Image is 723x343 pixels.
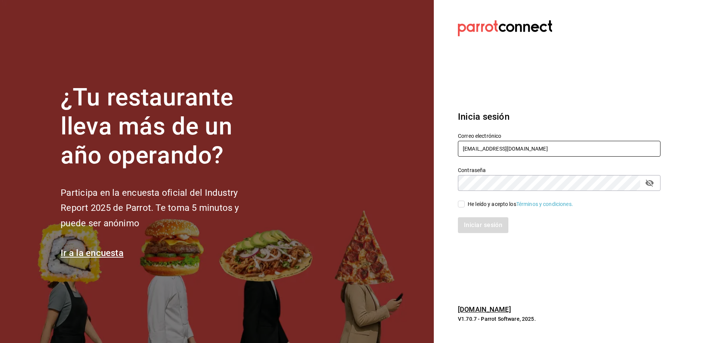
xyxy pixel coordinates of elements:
p: V1.70.7 - Parrot Software, 2025. [458,315,660,323]
a: Ir a la encuesta [61,248,124,258]
h1: ¿Tu restaurante lleva más de un año operando? [61,83,264,170]
h2: Participa en la encuesta oficial del Industry Report 2025 de Parrot. Te toma 5 minutos y puede se... [61,185,264,231]
label: Contraseña [458,168,660,173]
button: passwordField [643,177,656,189]
h3: Inicia sesión [458,110,660,123]
label: Correo electrónico [458,133,660,139]
a: Términos y condiciones. [516,201,573,207]
div: He leído y acepto los [468,200,573,208]
input: Ingresa tu correo electrónico [458,141,660,157]
a: [DOMAIN_NAME] [458,305,511,313]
